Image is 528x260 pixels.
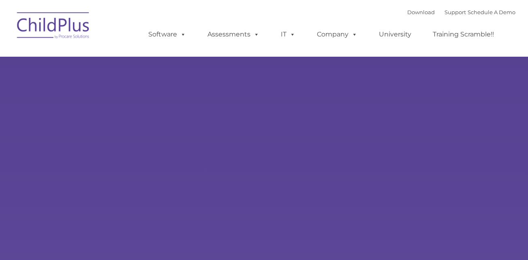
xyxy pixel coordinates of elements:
a: Training Scramble!! [425,26,502,43]
a: Software [140,26,194,43]
a: Company [309,26,366,43]
img: ChildPlus by Procare Solutions [13,6,94,47]
a: IT [273,26,304,43]
a: Schedule A Demo [468,9,515,15]
a: Support [445,9,466,15]
a: Assessments [199,26,267,43]
a: University [371,26,419,43]
font: | [407,9,515,15]
a: Download [407,9,435,15]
